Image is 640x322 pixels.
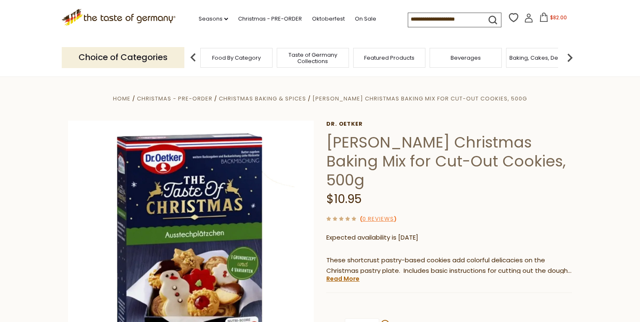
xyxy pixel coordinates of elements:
[326,232,572,243] p: Expected availability is [DATE]
[113,95,131,103] a: Home
[312,14,345,24] a: Oktoberfest
[362,215,394,224] a: 0 Reviews
[550,14,567,21] span: $82.00
[199,14,228,24] a: Seasons
[326,274,359,283] a: Read More
[360,215,396,223] span: ( )
[561,49,578,66] img: next arrow
[509,55,574,61] a: Baking, Cakes, Desserts
[535,13,571,25] button: $82.00
[219,95,306,103] a: Christmas Baking & Spices
[212,55,261,61] a: Food By Category
[364,55,414,61] a: Featured Products
[326,121,572,127] a: Dr. Oetker
[312,95,527,103] a: [PERSON_NAME] Christmas Baking Mix for Cut-Out Cookies, 500g
[62,47,184,68] p: Choice of Categories
[238,14,302,24] a: Christmas - PRE-ORDER
[326,255,572,276] p: These shortcrust pastry-based cookies add colorful delicacies on the Christmas pastry plate. Incl...
[451,55,481,61] a: Beverages
[279,52,346,64] a: Taste of Germany Collections
[355,14,376,24] a: On Sale
[185,49,202,66] img: previous arrow
[137,95,212,103] a: Christmas - PRE-ORDER
[326,191,362,207] span: $10.95
[326,133,572,190] h1: [PERSON_NAME] Christmas Baking Mix for Cut-Out Cookies, 500g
